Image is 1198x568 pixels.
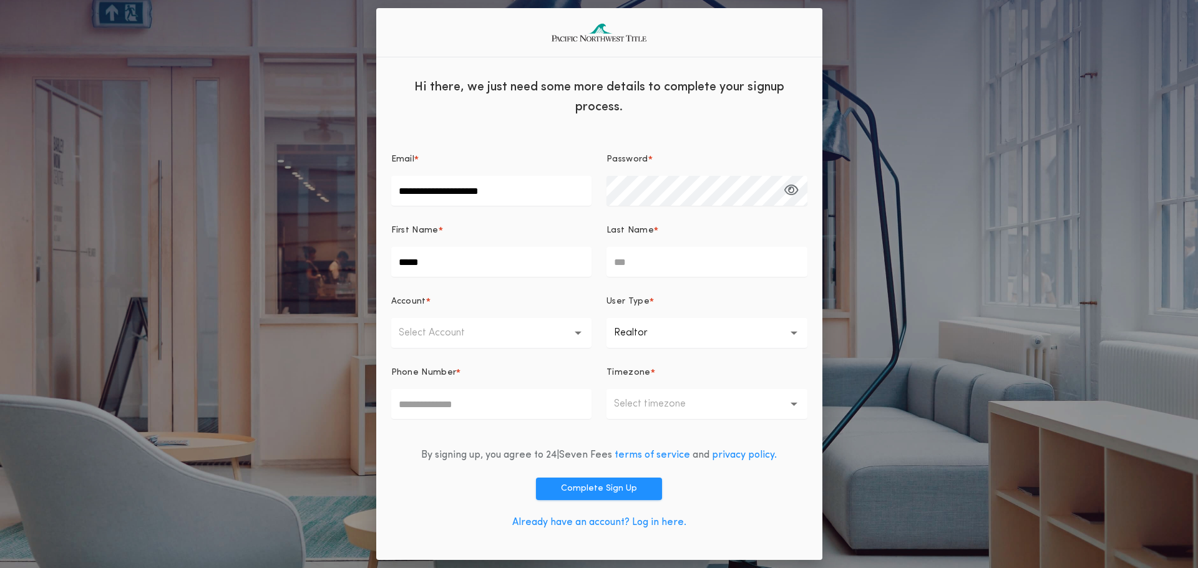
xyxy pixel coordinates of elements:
p: Select Account [399,325,485,340]
input: Phone Number* [391,389,592,419]
div: Hi there, we just need some more details to complete your signup process. [376,67,822,123]
img: logo [548,18,650,47]
input: Password* [606,176,807,206]
p: Timezone [606,367,651,379]
div: By signing up, you agree to 24|Seven Fees and [421,448,777,463]
p: Realtor [614,325,668,340]
input: Last Name* [606,247,807,277]
p: Phone Number [391,367,457,379]
button: Realtor [606,318,807,348]
p: Password [606,153,648,166]
p: Select timezone [614,397,706,412]
p: Account [391,296,426,308]
a: privacy policy. [712,450,777,460]
p: Last Name [606,224,654,237]
button: Select timezone [606,389,807,419]
p: User Type [606,296,650,308]
a: terms of service [615,450,690,460]
p: Email [391,153,415,166]
input: Email* [391,176,592,206]
a: Already have an account? Log in here. [512,517,686,527]
button: Select Account [391,318,592,348]
button: Password* [784,176,799,206]
input: First Name* [391,247,592,277]
p: First Name [391,224,439,237]
button: Complete Sign Up [536,478,662,500]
